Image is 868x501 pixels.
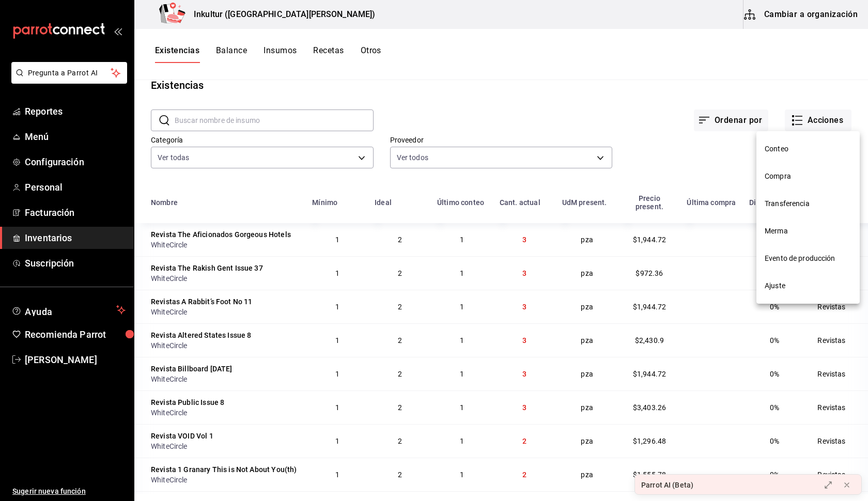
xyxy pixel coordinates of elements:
span: Transferencia [765,198,851,209]
span: Conteo [765,144,851,154]
div: Parrot AI (Beta) [641,480,693,491]
span: Compra [765,171,851,182]
span: Ajuste [765,280,851,291]
span: Merma [765,226,851,237]
span: Evento de producción [765,253,851,264]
